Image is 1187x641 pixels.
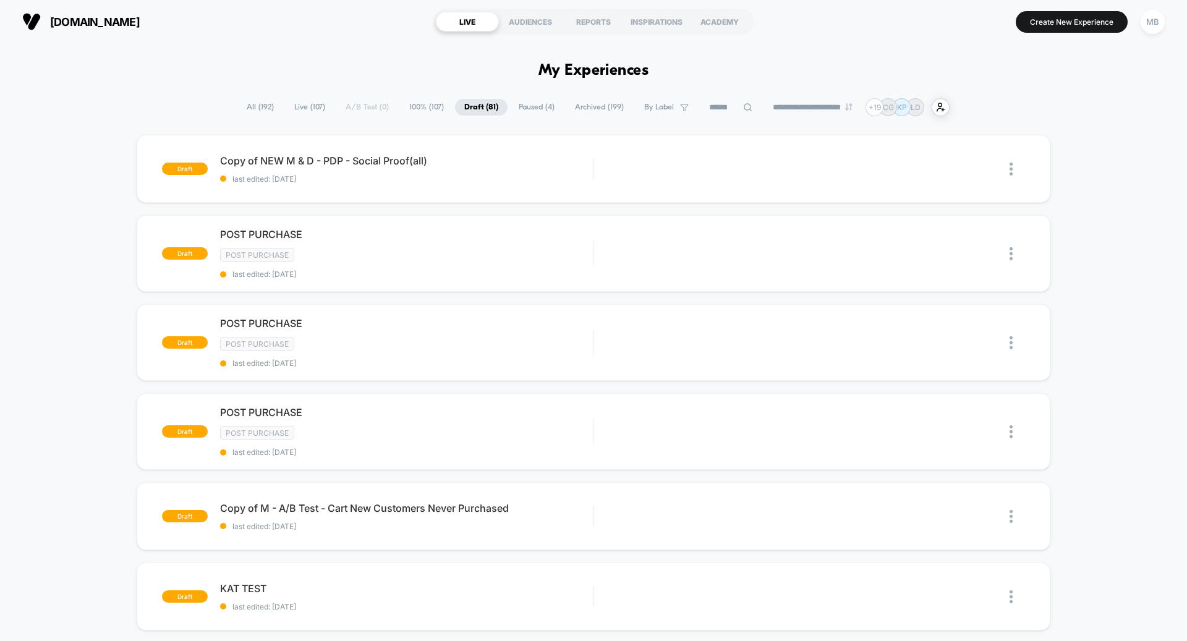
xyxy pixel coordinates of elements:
[1010,510,1013,523] img: close
[220,359,593,368] span: last edited: [DATE]
[1010,163,1013,176] img: close
[1137,9,1168,35] button: MB
[162,163,208,175] span: draft
[866,98,883,116] div: + 19
[883,103,894,112] p: CG
[162,425,208,438] span: draft
[22,12,41,31] img: Visually logo
[455,99,508,116] span: Draft ( 81 )
[162,336,208,349] span: draft
[220,317,593,329] span: POST PURCHASE
[220,228,593,240] span: POST PURCHASE
[897,103,907,112] p: KP
[1010,590,1013,603] img: close
[1016,11,1128,33] button: Create New Experience
[220,174,593,184] span: last edited: [DATE]
[220,522,593,531] span: last edited: [DATE]
[220,406,593,418] span: POST PURCHASE
[400,99,453,116] span: 100% ( 107 )
[19,12,143,32] button: [DOMAIN_NAME]
[220,502,593,514] span: Copy of M - A/B Test - Cart New Customers Never Purchased
[625,12,688,32] div: INSPIRATIONS
[220,270,593,279] span: last edited: [DATE]
[566,99,633,116] span: Archived ( 199 )
[220,337,294,351] span: Post Purchase
[220,155,593,167] span: Copy of NEW M & D - PDP - Social Proof(all)
[220,582,593,595] span: KAT TEST
[436,12,499,32] div: LIVE
[237,99,283,116] span: All ( 192 )
[509,99,564,116] span: Paused ( 4 )
[499,12,562,32] div: AUDIENCES
[50,15,140,28] span: [DOMAIN_NAME]
[220,248,294,262] span: Post Purchase
[285,99,334,116] span: Live ( 107 )
[220,448,593,457] span: last edited: [DATE]
[162,247,208,260] span: draft
[644,103,674,112] span: By Label
[1010,247,1013,260] img: close
[1141,10,1165,34] div: MB
[845,103,853,111] img: end
[220,602,593,611] span: last edited: [DATE]
[162,590,208,603] span: draft
[538,62,649,80] h1: My Experiences
[911,103,921,112] p: LD
[562,12,625,32] div: REPORTS
[1010,336,1013,349] img: close
[220,426,294,440] span: Post Purchase
[1010,425,1013,438] img: close
[162,510,208,522] span: draft
[688,12,751,32] div: ACADEMY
